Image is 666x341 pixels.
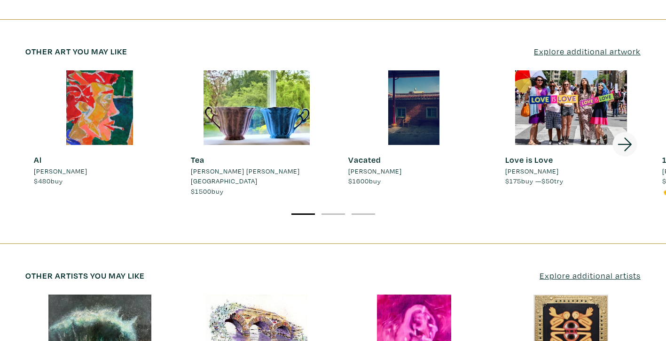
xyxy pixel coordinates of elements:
[25,46,127,57] h6: Other art you may like
[321,213,345,215] button: 2 of 3
[191,154,204,165] strong: Tea
[497,70,645,186] a: Love is Love [PERSON_NAME] $175buy —$50try
[340,70,488,186] a: Vacated [PERSON_NAME] $1600buy
[505,166,559,176] span: [PERSON_NAME]
[352,213,375,215] button: 3 of 3
[348,154,381,165] strong: Vacated
[34,154,42,165] strong: Al
[541,176,554,185] span: $50
[348,176,369,185] span: $1600
[505,176,521,185] span: $175
[540,270,641,281] u: Explore additional artists
[534,46,641,57] u: Explore additional artwork
[34,176,51,185] span: $480
[505,176,564,185] span: buy — try
[25,70,174,186] a: Al [PERSON_NAME] $480buy
[25,271,145,281] h6: Other artists you may like
[191,187,212,196] span: $1500
[540,269,641,282] a: Explore additional artists
[534,45,641,58] a: Explore additional artwork
[191,166,322,186] span: [PERSON_NAME] [PERSON_NAME][GEOGRAPHIC_DATA]
[34,176,63,185] span: buy
[34,166,87,176] span: [PERSON_NAME]
[505,154,553,165] strong: Love is Love
[348,176,381,185] span: buy
[291,213,315,215] button: 1 of 3
[191,187,224,196] span: buy
[348,166,402,176] span: [PERSON_NAME]
[182,70,331,196] a: Tea [PERSON_NAME] [PERSON_NAME][GEOGRAPHIC_DATA] $1500buy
